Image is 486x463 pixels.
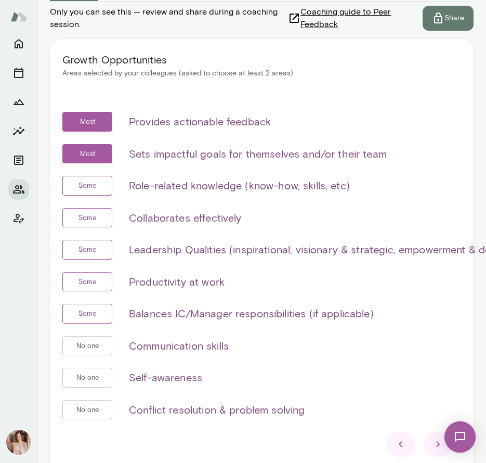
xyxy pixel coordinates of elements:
[73,308,102,319] span: Some
[129,113,271,130] h6: Provides actionable feedback
[62,52,461,68] h6: Growth Opportunities
[71,372,104,383] span: No one
[129,274,225,290] h6: Productivity at work
[6,430,31,455] img: Nancy Alsip
[129,305,374,322] h6: Balances IC/Manager responsibilities (if applicable)
[129,402,305,418] h6: Conflict resolution & problem solving
[300,6,410,31] span: Coaching guide to Peer Feedback
[444,13,464,23] p: Share
[62,68,461,79] p: Areas selected by your colleagues (asked to choose at least 2 areas)
[10,7,27,27] img: Mento
[8,150,29,171] button: Documents
[129,338,229,354] h6: Communication skills
[73,213,102,223] span: Some
[74,117,101,127] span: Most
[8,92,29,112] button: Growth Plan
[129,177,350,194] h6: Role-related knowledge (know-how, skills, etc)
[8,179,29,200] button: Members
[74,149,101,159] span: Most
[50,6,280,31] span: Only you can see this — review and share during a coaching session.
[8,121,29,142] button: Insights
[129,210,242,226] h6: Collaborates effectively
[73,181,102,191] span: Some
[8,62,29,83] button: Sessions
[8,33,29,54] button: Home
[423,6,474,31] button: Share
[71,405,104,415] span: No one
[288,6,423,31] a: Coaching guide to Peer Feedback
[73,277,102,287] span: Some
[71,341,104,351] span: No one
[129,369,202,386] h6: Self-awareness
[73,245,102,255] span: Some
[129,146,387,162] h6: Sets impactful goals for themselves and/or their team
[8,208,29,229] button: Client app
